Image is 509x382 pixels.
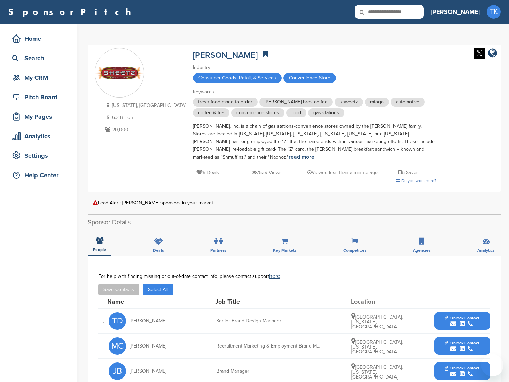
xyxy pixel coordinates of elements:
[210,248,226,252] span: Partners
[437,336,488,357] button: Unlock Contact
[7,70,70,86] a: My CRM
[398,168,419,177] p: 6 Saves
[10,91,70,103] div: Pitch Board
[7,109,70,125] a: My Pages
[107,298,184,305] div: Name
[7,89,70,105] a: Pitch Board
[231,108,284,117] span: convenience stores
[130,319,166,323] span: [PERSON_NAME]
[7,148,70,164] a: Settings
[413,248,431,252] span: Agencies
[98,284,139,295] button: Save Contacts
[351,364,403,380] span: [GEOGRAPHIC_DATA], [US_STATE], [GEOGRAPHIC_DATA]
[93,248,106,252] span: People
[252,168,282,177] p: 7539 Views
[10,71,70,84] div: My CRM
[216,319,321,323] div: Senior Brand Design Manager
[130,344,166,349] span: [PERSON_NAME]
[10,149,70,162] div: Settings
[273,248,297,252] span: Key Markets
[193,88,437,96] div: Keywords
[445,315,479,320] span: Unlock Contact
[445,341,479,345] span: Unlock Contact
[351,298,403,305] div: Location
[391,98,425,107] span: automotive
[488,48,497,60] a: company link
[283,73,336,83] span: Convenience Store
[343,248,367,252] span: Competitors
[259,98,333,107] span: [PERSON_NAME] bros coffee
[10,110,70,123] div: My Pages
[193,98,258,107] span: fresh food made to order
[437,361,488,382] button: Unlock Contact
[193,73,282,83] span: Consumer Goods, Retail, & Services
[487,5,501,19] span: TK
[445,366,479,371] span: Unlock Contact
[103,125,186,134] p: 20,000
[308,108,344,117] span: gas stations
[193,108,229,117] span: coffee & tea
[98,273,490,279] div: For help with finding missing or out-of-date contact info, please contact support .
[286,108,306,117] span: food
[481,354,503,376] iframe: Button to launch messaging window
[269,273,280,280] a: here
[193,123,437,161] div: [PERSON_NAME], Inc. is a chain of gas stations/convenience stores owned by the [PERSON_NAME] fami...
[351,339,403,355] span: [GEOGRAPHIC_DATA], [US_STATE], [GEOGRAPHIC_DATA]
[437,311,488,332] button: Unlock Contact
[401,178,437,183] span: Do you work here?
[477,248,495,252] span: Analytics
[215,298,320,305] div: Job Title
[103,101,186,110] p: [US_STATE], [GEOGRAPHIC_DATA]
[7,167,70,183] a: Help Center
[153,248,164,252] span: Deals
[335,98,363,107] span: shweetz
[307,168,378,177] p: Viewed less than a minute ago
[216,369,321,374] div: Brand Manager
[431,7,480,17] h3: [PERSON_NAME]
[103,113,186,122] p: 6.2 Billion
[216,344,321,349] div: Recruitment Marketing & Employment Brand Manager
[431,4,480,20] a: [PERSON_NAME]
[289,154,314,161] a: read more
[109,312,126,330] span: TD
[7,50,70,66] a: Search
[196,168,219,177] p: 5 Deals
[143,284,173,295] button: Select All
[10,52,70,64] div: Search
[396,178,437,183] a: Do you work here?
[351,314,403,330] span: [GEOGRAPHIC_DATA], [US_STATE], [GEOGRAPHIC_DATA]
[10,130,70,142] div: Analytics
[7,128,70,144] a: Analytics
[365,98,389,107] span: mtogo
[93,200,495,205] div: Lead Alert: [PERSON_NAME] sponsors in your market
[88,218,501,227] h2: Sponsor Details
[8,7,135,16] a: SponsorPitch
[193,50,258,60] a: [PERSON_NAME]
[109,362,126,380] span: JB
[130,369,166,374] span: [PERSON_NAME]
[193,64,437,71] div: Industry
[7,31,70,47] a: Home
[10,169,70,181] div: Help Center
[10,32,70,45] div: Home
[95,67,144,79] img: Sponsorpitch & Sheetz
[109,337,126,355] span: MC
[474,48,485,59] img: Twitter white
